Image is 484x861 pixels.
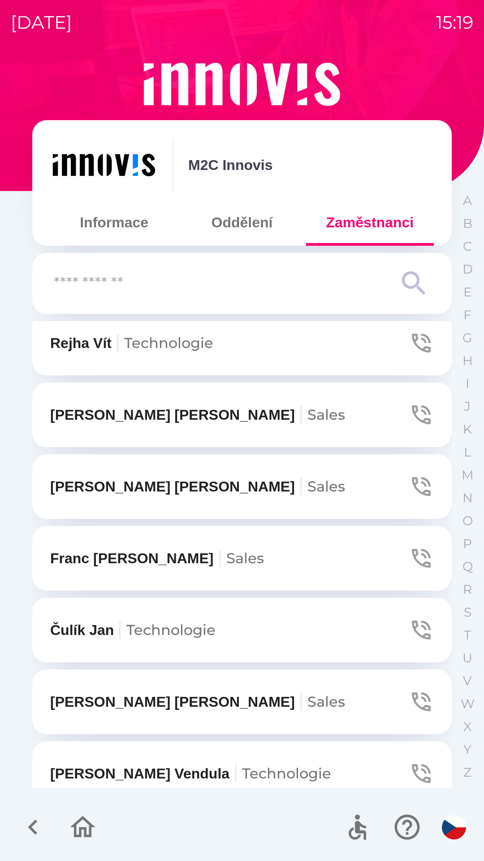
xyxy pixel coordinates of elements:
p: Čulík Jan [50,619,216,641]
p: [PERSON_NAME] Vendula [50,763,331,784]
span: Technologie [124,334,213,352]
button: Franc [PERSON_NAME]Sales [32,526,452,591]
button: [PERSON_NAME] [PERSON_NAME]Sales [32,670,452,734]
p: M2C Innovis [188,154,272,176]
span: Sales [307,406,345,423]
button: Čulík JanTechnologie [32,598,452,662]
span: Technologie [242,765,331,782]
p: [DATE] [11,9,72,36]
button: Zaměstnanci [306,206,434,239]
button: [PERSON_NAME] VendulaTechnologie [32,741,452,806]
span: Sales [307,693,345,710]
button: Rejha VítTechnologie [32,311,452,375]
button: [PERSON_NAME] [PERSON_NAME]Sales [32,383,452,447]
img: Logo [32,63,452,106]
span: Sales [307,478,345,495]
button: [PERSON_NAME] [PERSON_NAME]Sales [32,454,452,519]
p: Rejha Vít [50,332,213,354]
p: [PERSON_NAME] [PERSON_NAME] [50,404,345,426]
button: Oddělení [178,206,306,239]
p: Franc [PERSON_NAME] [50,548,264,569]
span: Technologie [126,621,216,639]
p: [PERSON_NAME] [PERSON_NAME] [50,691,345,713]
p: [PERSON_NAME] [PERSON_NAME] [50,476,345,497]
img: cs flag [442,815,466,839]
button: Informace [50,206,178,239]
span: Sales [226,549,264,567]
img: ef454dd6-c04b-4b09-86fc-253a1223f7b7.png [50,138,158,192]
p: 15:19 [436,9,473,36]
